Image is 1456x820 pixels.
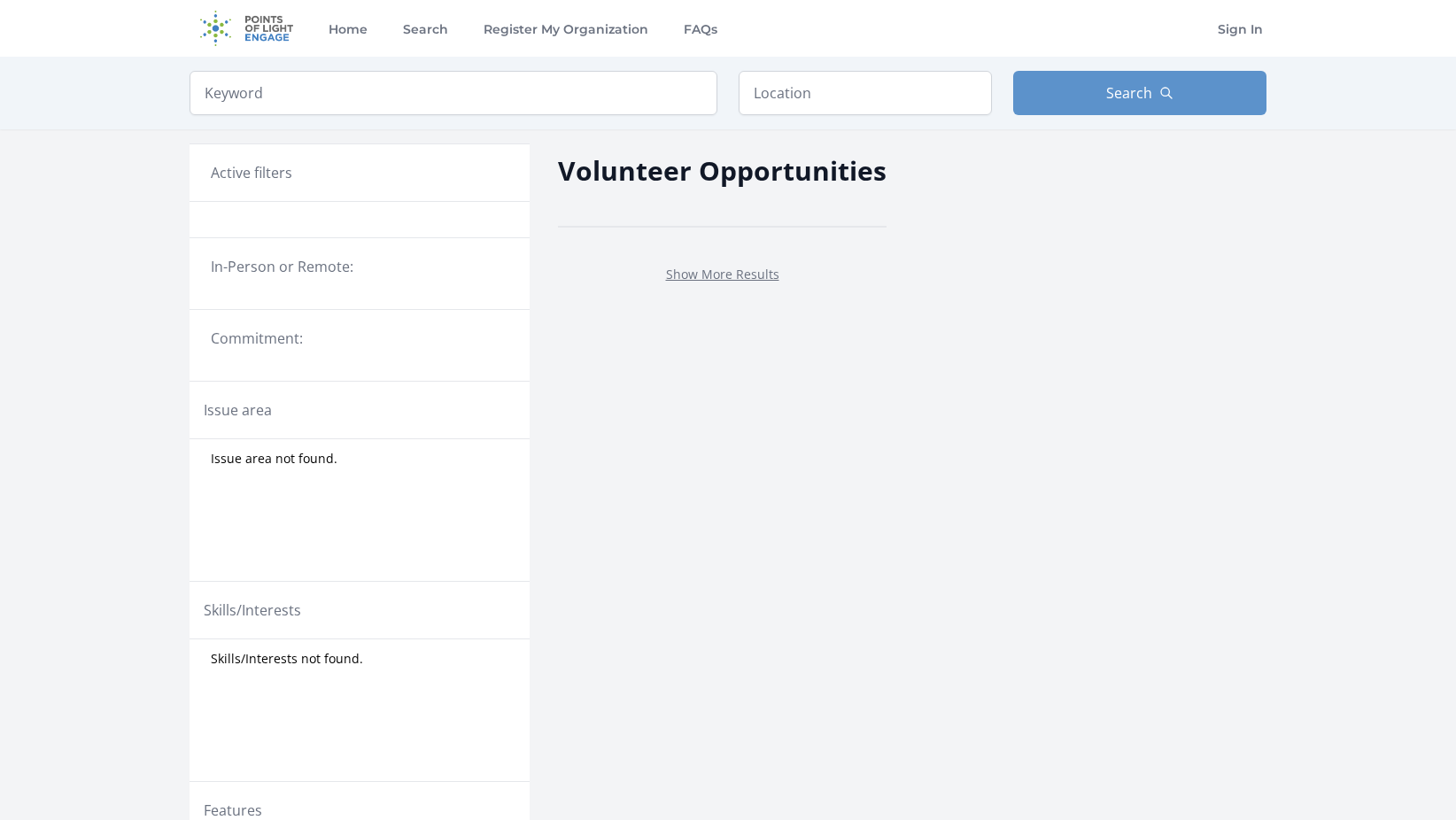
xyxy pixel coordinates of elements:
input: Keyword [190,71,717,115]
h2: Volunteer Opportunities [558,151,887,190]
legend: Commitment: [211,328,508,349]
span: Search [1106,82,1152,104]
a: Show More Results [666,266,779,282]
legend: Issue area [204,399,272,421]
h3: Active filters [211,162,292,183]
span: Issue area not found. [211,450,337,468]
input: Location [739,71,992,115]
button: Search [1013,71,1266,115]
span: Skills/Interests not found. [211,650,363,668]
legend: Skills/Interests [204,600,301,621]
legend: In-Person or Remote: [211,256,508,277]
